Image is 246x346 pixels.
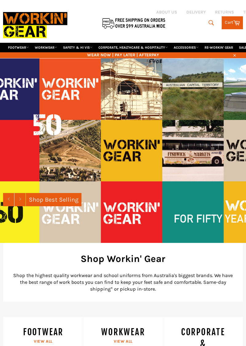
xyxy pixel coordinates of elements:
[12,252,234,265] h2: Shop Workin' Gear
[12,272,234,292] p: Shop the highest quality workwear and school uniforms from Australia's biggest brands. We have th...
[202,43,236,52] a: RE-WORKIN' GEAR
[222,16,243,29] a: Cart
[186,9,206,15] a: DELIVERY
[215,9,234,15] a: RETURNS
[101,17,166,29] img: Flat $9.95 shipping Australia wide
[3,52,243,58] span: WEAR NOW | PAY LATER | AFTERPAY
[6,43,31,52] a: FOOTWEAR
[96,43,170,52] a: CORPORATE, HEALTHCARE & HOSPITALITY
[3,8,67,42] img: Workin Gear leaders in Workwear, Safety Boots, PPE, Uniforms. Australia's No.1 in Workwear
[32,43,60,52] a: WORKWEAR
[26,193,81,206] a: Shop Best Selling
[156,9,177,15] a: ABOUT US
[171,43,201,52] a: ACCESSORIES
[61,43,95,52] a: SAFETY & HI VIS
